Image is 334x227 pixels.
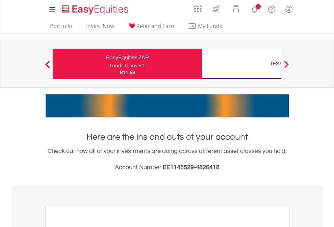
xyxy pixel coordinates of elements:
[280,64,293,71] button: Next
[280,2,298,17] a: My Profile
[125,23,177,33] a: Refer and Earn
[46,163,289,172] h3: Account Number:
[59,2,131,15] a: Home page
[47,23,75,33] a: Portfolio
[41,64,54,71] button: Previous
[188,22,232,30] span: My Funds
[190,2,206,13] a: AppsGrid
[163,164,220,171] span: EE1145529-4826418
[57,53,198,62] div: EasyEquities ZAR
[83,23,117,33] a: Invest Now
[230,3,241,14] img: vouchers-v2.svg
[46,131,289,143] h1: Here are the ins and outs of your account
[60,4,131,15] img: EasyEquities_Logo.png
[226,2,246,14] a: Vouchers
[194,5,202,13] img: grid-menu-icon.svg
[136,22,174,30] span: Refer and Earn
[210,3,222,14] img: thrive-v2.svg
[46,94,289,117] img: EasyMortage Promotion Banner
[263,2,280,15] a: FAQ's and Support
[46,146,289,172] div: Check out how all of your investments are doing across different asset classes you hold.
[120,69,135,75] span: R11.68
[110,62,146,69] div: Funds to invest:
[246,2,263,15] a: Notifications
